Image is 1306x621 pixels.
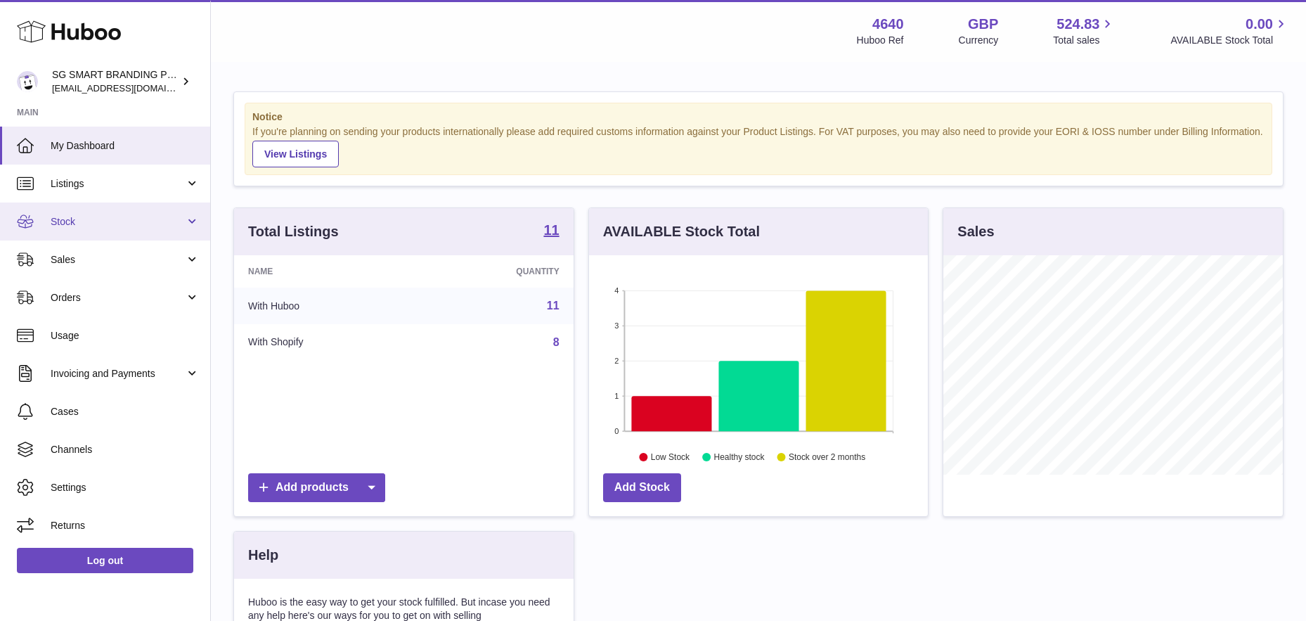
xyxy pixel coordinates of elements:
h3: Total Listings [248,222,339,241]
a: 8 [553,336,560,348]
th: Name [234,255,417,288]
td: With Huboo [234,288,417,324]
span: 524.83 [1056,15,1099,34]
span: Total sales [1053,34,1116,47]
div: SG SMART BRANDING PTE. LTD. [52,68,179,95]
span: Settings [51,481,200,494]
a: 11 [543,223,559,240]
a: 11 [547,300,560,312]
td: With Shopify [234,324,417,361]
span: Invoicing and Payments [51,367,185,380]
h3: Sales [957,222,994,241]
a: Add products [248,473,385,502]
span: Usage [51,329,200,342]
div: Currency [959,34,999,47]
strong: 4640 [872,15,904,34]
th: Quantity [417,255,573,288]
span: AVAILABLE Stock Total [1170,34,1289,47]
a: Add Stock [603,473,681,502]
text: 1 [614,392,619,400]
a: Log out [17,548,193,573]
div: Huboo Ref [857,34,904,47]
span: Orders [51,291,185,305]
img: uktopsmileshipping@gmail.com [17,71,38,92]
span: Stock [51,215,185,229]
span: Cases [51,405,200,418]
text: Healthy stock [713,452,765,462]
span: Returns [51,519,200,532]
a: View Listings [252,141,339,167]
text: 2 [614,357,619,365]
span: Listings [51,177,185,191]
text: Low Stock [651,452,690,462]
strong: GBP [968,15,998,34]
span: [EMAIL_ADDRESS][DOMAIN_NAME] [52,82,207,94]
a: 524.83 Total sales [1053,15,1116,47]
h3: AVAILABLE Stock Total [603,222,760,241]
span: Sales [51,253,185,267]
a: 0.00 AVAILABLE Stock Total [1170,15,1289,47]
span: My Dashboard [51,139,200,153]
text: 3 [614,321,619,330]
span: Channels [51,443,200,456]
text: 0 [614,427,619,435]
text: Stock over 2 months [789,452,865,462]
strong: 11 [543,223,559,237]
text: 4 [614,286,619,295]
span: 0.00 [1246,15,1273,34]
div: If you're planning on sending your products internationally please add required customs informati... [252,125,1265,167]
h3: Help [248,546,278,565]
strong: Notice [252,110,1265,124]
